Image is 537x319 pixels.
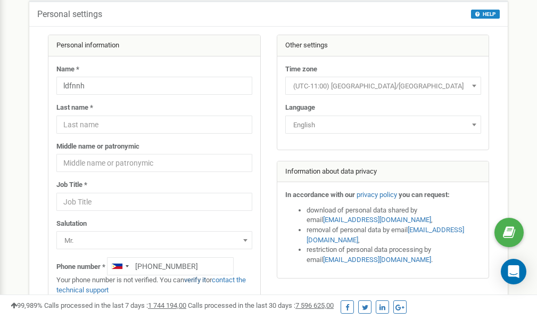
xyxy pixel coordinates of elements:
[285,116,481,134] span: English
[295,301,334,309] u: 7 596 625,00
[285,64,317,75] label: Time zone
[56,180,87,190] label: Job Title *
[56,116,252,134] input: Last name
[148,301,186,309] u: 1 744 194,00
[56,64,79,75] label: Name *
[60,233,249,248] span: Mr.
[56,231,252,249] span: Mr.
[307,206,481,225] li: download of personal data shared by email ,
[471,10,500,19] button: HELP
[307,245,481,265] li: restriction of personal data processing by email .
[289,79,477,94] span: (UTC-11:00) Pacific/Midway
[56,154,252,172] input: Middle name or patronymic
[56,262,105,272] label: Phone number *
[56,193,252,211] input: Job Title
[184,276,206,284] a: verify it
[56,142,139,152] label: Middle name or patronymic
[307,225,481,245] li: removal of personal data by email ,
[289,118,477,133] span: English
[56,219,87,229] label: Salutation
[188,301,334,309] span: Calls processed in the last 30 days :
[56,275,252,295] p: Your phone number is not verified. You can or
[323,256,431,264] a: [EMAIL_ADDRESS][DOMAIN_NAME]
[285,191,355,199] strong: In accordance with our
[285,103,315,113] label: Language
[48,35,260,56] div: Personal information
[56,77,252,95] input: Name
[108,258,132,275] div: Telephone country code
[107,257,234,275] input: +1-800-555-55-55
[501,259,526,284] div: Open Intercom Messenger
[277,35,489,56] div: Other settings
[277,161,489,183] div: Information about data privacy
[399,191,450,199] strong: you can request:
[307,226,464,244] a: [EMAIL_ADDRESS][DOMAIN_NAME]
[44,301,186,309] span: Calls processed in the last 7 days :
[285,77,481,95] span: (UTC-11:00) Pacific/Midway
[56,276,246,294] a: contact the technical support
[37,10,102,19] h5: Personal settings
[323,216,431,224] a: [EMAIL_ADDRESS][DOMAIN_NAME]
[11,301,43,309] span: 99,989%
[56,103,93,113] label: Last name *
[357,191,397,199] a: privacy policy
